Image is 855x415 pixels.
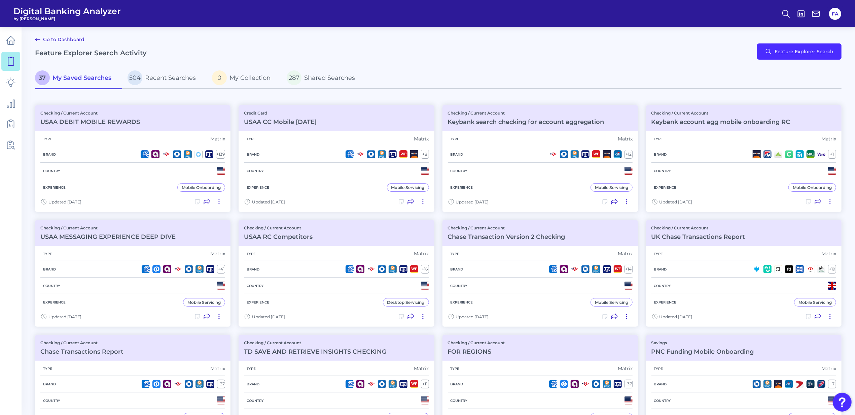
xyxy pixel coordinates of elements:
[625,150,633,159] div: + 12
[821,365,836,372] div: Matrix
[35,35,84,43] a: Go to Dashboard
[442,220,638,327] a: Checking / Current AccountChase Transaction Version 2 CheckingTypeMatrixBrand+14CountryExperience...
[646,105,842,212] a: Checking / Current AccountKeybank account agg mobile onboarding RCTypeMatrixBrand+1CountryExperie...
[40,152,59,157] h5: Brand
[651,267,670,272] h5: Brand
[48,199,81,204] span: Updated [DATE]
[145,74,196,82] span: Recent Searches
[618,251,633,257] div: Matrix
[618,136,633,142] div: Matrix
[40,225,176,230] p: Checking / Current Account
[40,348,123,355] h3: Chase Transactions Report
[833,393,852,412] button: Open Resource Center
[40,118,140,126] h3: USAA DEBIT MOBILE REWARDS
[651,233,745,241] h3: UK Chase Transactions Report
[13,6,121,16] span: Digital Banking Analyzer
[456,314,489,319] span: Updated [DATE]
[122,68,207,89] a: 504Recent Searches
[414,136,429,142] div: Matrix
[40,366,55,371] h5: Type
[829,8,841,20] button: FA
[651,169,674,173] h5: Country
[244,348,387,355] h3: TD SAVE AND RETRIEVE INSIGHTS CHECKING
[651,137,666,141] h5: Type
[625,265,633,274] div: + 14
[448,348,505,355] h3: FOR REGIONS
[828,380,836,388] div: + 7
[757,43,842,60] button: Feature Explorer Search
[48,314,81,319] span: Updated [DATE]
[448,185,476,190] h5: Experience
[40,300,68,305] h5: Experience
[244,300,272,305] h5: Experience
[651,118,790,126] h3: Keybank account agg mobile onboarding RC
[244,252,258,256] h5: Type
[210,365,225,372] div: Matrix
[793,185,832,190] div: Mobile Onboarding
[40,340,123,345] p: Checking / Current Account
[244,267,262,272] h5: Brand
[52,74,111,82] span: My Saved Searches
[448,340,505,345] p: Checking / Current Account
[40,233,176,241] h3: USAA MESSAGING EXPERIENCE DEEP DIVE
[281,68,366,89] a: 287Shared Searches
[244,382,262,386] h5: Brand
[798,300,832,305] div: Mobile Servicing
[651,252,666,256] h5: Type
[244,137,258,141] h5: Type
[651,152,670,157] h5: Brand
[244,225,313,230] p: Checking / Current Account
[244,340,387,345] p: Checking / Current Account
[229,74,271,82] span: My Collection
[651,185,679,190] h5: Experience
[421,265,429,274] div: + 16
[244,185,272,190] h5: Experience
[448,267,466,272] h5: Brand
[448,110,604,116] p: Checking / Current Account
[651,110,790,116] p: Checking / Current Account
[244,169,266,173] h5: Country
[35,105,230,212] a: Checking / Current AccountUSAA DEBIT MOBILE REWARDSTypeMatrixBrand+139CountryExperienceMobile Onb...
[40,252,55,256] h5: Type
[13,16,121,21] span: by [PERSON_NAME]
[651,225,745,230] p: Checking / Current Account
[651,284,674,288] h5: Country
[414,251,429,257] div: Matrix
[595,300,628,305] div: Mobile Servicing
[187,300,221,305] div: Mobile Servicing
[448,398,470,403] h5: Country
[40,185,68,190] h5: Experience
[40,110,140,116] p: Checking / Current Account
[252,199,285,204] span: Updated [DATE]
[244,233,313,241] h3: USAA RC Competitors
[646,220,842,327] a: Checking / Current AccountUK Chase Transactions ReportTypeMatrixBrand+19CountryExperienceMobile S...
[625,380,633,388] div: + 37
[387,300,425,305] div: Desktop Servicing
[244,398,266,403] h5: Country
[651,382,670,386] h5: Brand
[244,152,262,157] h5: Brand
[456,199,489,204] span: Updated [DATE]
[216,150,225,159] div: + 139
[40,169,63,173] h5: Country
[821,251,836,257] div: Matrix
[391,185,425,190] div: Mobile Servicing
[660,314,692,319] span: Updated [DATE]
[448,169,470,173] h5: Country
[35,49,147,57] h2: Feature Explorer Search Activity
[421,150,429,159] div: + 8
[252,314,285,319] span: Updated [DATE]
[239,105,434,212] a: Credit CardUSAA CC Mobile [DATE]TypeMatrixBrand+8CountryExperienceMobile ServicingUpdated [DATE]
[128,70,142,85] span: 504
[40,382,59,386] h5: Brand
[40,284,63,288] h5: Country
[210,251,225,257] div: Matrix
[448,137,462,141] h5: Type
[651,366,666,371] h5: Type
[210,136,225,142] div: Matrix
[304,74,355,82] span: Shared Searches
[651,348,754,355] h3: PNC Funding Mobile Onboarding
[651,300,679,305] h5: Experience
[651,340,754,345] p: Savings
[448,233,565,241] h3: Chase Transaction Version 2 Checking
